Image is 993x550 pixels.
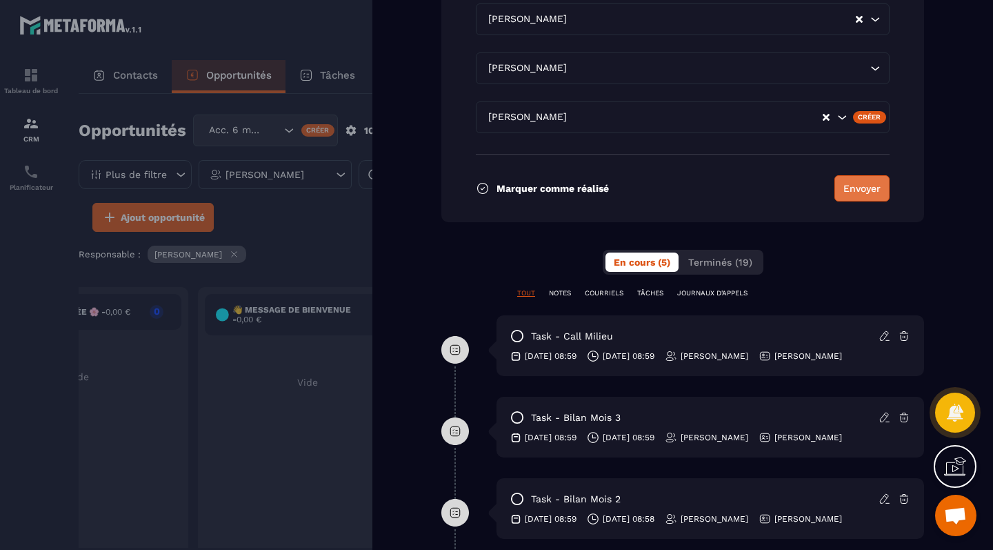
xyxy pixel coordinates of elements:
p: [DATE] 08:59 [525,513,576,524]
p: task - Call milieu [531,330,613,343]
p: [DATE] 08:59 [525,351,576,362]
p: [DATE] 08:59 [603,432,654,443]
button: Envoyer [834,175,890,202]
span: [PERSON_NAME] [485,110,570,125]
p: [PERSON_NAME] [681,513,748,524]
p: TOUT [517,288,535,298]
p: [DATE] 08:59 [525,432,576,443]
input: Search for option [570,110,821,125]
p: [PERSON_NAME] [774,351,842,362]
p: [DATE] 08:59 [603,351,654,362]
p: TÂCHES [637,288,663,298]
p: Marquer comme réalisé [496,183,609,194]
p: [PERSON_NAME] [681,432,748,443]
div: Search for option [476,101,890,133]
button: En cours (5) [605,253,679,272]
p: [PERSON_NAME] [774,432,842,443]
a: Ouvrir le chat [935,495,976,536]
p: [DATE] 08:58 [603,513,654,524]
p: JOURNAUX D'APPELS [677,288,748,298]
span: En cours (5) [614,257,670,268]
p: [PERSON_NAME] [681,351,748,362]
span: Terminés (19) [688,257,752,268]
p: [PERSON_NAME] [774,513,842,524]
div: Créer [853,111,887,124]
p: task - Bilan mois 3 [531,411,621,424]
p: COURRIELS [585,288,623,298]
p: task - Bilan mois 2 [531,493,621,506]
button: Clear Selected [823,112,830,123]
button: Terminés (19) [680,253,761,272]
p: NOTES [549,288,571,298]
